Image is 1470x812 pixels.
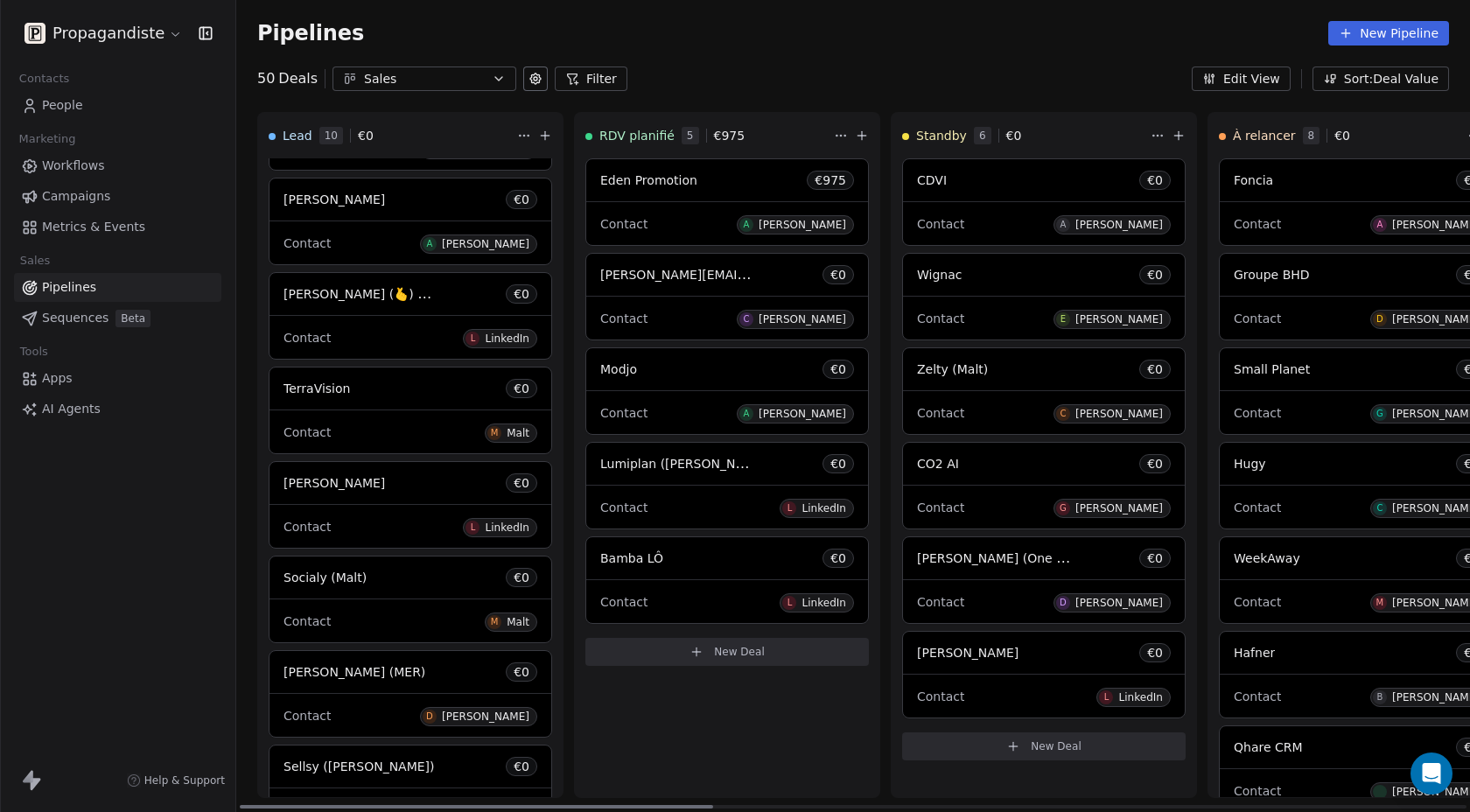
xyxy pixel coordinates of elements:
div: C [1376,501,1382,515]
span: Deals [278,68,318,89]
div: M [491,615,499,629]
span: Sequences [42,309,108,327]
span: Contact [283,425,331,439]
span: Bamba LÔ [600,551,663,565]
span: € 0 [1334,127,1350,144]
div: G [1376,407,1383,421]
span: Hugy [1234,457,1266,471]
span: Foncia [1234,173,1273,187]
span: Standby [916,127,967,144]
div: [PERSON_NAME]€0ContactA[PERSON_NAME] [269,178,552,265]
span: Contact [1234,689,1281,703]
span: WeekAway [1234,551,1300,565]
span: € 975 [714,127,745,144]
span: Contact [917,689,964,703]
div: [PERSON_NAME][EMAIL_ADDRESS][PERSON_NAME][DOMAIN_NAME]€0ContactC[PERSON_NAME] [585,253,869,340]
span: € 0 [1147,549,1163,567]
div: [PERSON_NAME] (One Pager)€0ContactD[PERSON_NAME] [902,536,1186,624]
div: [PERSON_NAME] (🫰) Massot€0ContactLLinkedIn [269,272,552,360]
span: € 0 [1147,171,1163,189]
span: Pipelines [42,278,96,297]
div: Sales [364,70,485,88]
div: LinkedIn [1118,691,1163,703]
span: Help & Support [144,773,225,787]
span: [PERSON_NAME] (🫰) Massot [283,285,460,302]
div: Malt [507,616,529,628]
span: Contact [600,406,647,420]
span: Qhare CRM [1234,740,1303,754]
span: € 0 [830,360,846,378]
span: Socialy (Malt) [283,570,367,584]
span: Sales [12,248,58,274]
span: Groupe BHD [1234,268,1310,282]
span: Contact [600,217,647,231]
img: logo.png [24,23,45,44]
span: Contact [1234,500,1281,514]
div: [PERSON_NAME] [1075,219,1163,231]
div: Socialy (Malt)€0ContactMMalt [269,556,552,643]
button: New Deal [585,638,869,666]
div: À relancer8€0 [1219,113,1464,158]
div: [PERSON_NAME] [1075,597,1163,609]
div: L [1104,690,1109,704]
span: Hafner [1234,646,1275,660]
div: C [1060,407,1066,421]
div: [PERSON_NAME] [442,710,529,723]
div: RDV planifié5€975 [585,113,830,158]
span: € 0 [830,266,846,283]
span: € 0 [1147,360,1163,378]
div: M [491,426,499,440]
div: Zelty (Malt)€0ContactC[PERSON_NAME] [902,347,1186,435]
div: [PERSON_NAME] (MER)€0ContactD[PERSON_NAME] [269,650,552,738]
span: € 0 [830,455,846,472]
div: Bamba LÔ€0ContactLLinkedIn [585,536,869,624]
span: Metrics & Events [42,218,145,236]
span: Contact [600,500,647,514]
div: D [426,710,433,724]
span: € 0 [1147,455,1163,472]
div: A [1060,218,1066,232]
span: € 0 [514,758,529,775]
span: Lead [283,127,312,144]
div: A [1376,218,1382,232]
div: [PERSON_NAME] [759,313,846,325]
div: Standby6€0 [902,113,1147,158]
span: Sellsy ([PERSON_NAME]) [283,759,435,773]
span: Contact [917,406,964,420]
div: LinkedIn [485,332,529,345]
div: Malt [507,427,529,439]
div: [PERSON_NAME] [759,408,846,420]
a: SequencesBeta [14,304,221,332]
div: C [743,312,749,326]
span: € 0 [1147,266,1163,283]
button: Sort: Deal Value [1312,66,1449,91]
span: Contact [1234,217,1281,231]
button: New Pipeline [1328,21,1449,45]
div: A [743,218,749,232]
span: Contact [917,500,964,514]
div: Open Intercom Messenger [1410,752,1452,794]
span: Tools [12,339,55,365]
a: Workflows [14,151,221,180]
span: People [42,96,83,115]
div: [PERSON_NAME] [1075,502,1163,514]
span: [PERSON_NAME] (MER) [283,665,425,679]
div: TerraVision€0ContactMMalt [269,367,552,454]
a: People [14,91,221,120]
div: Lead10€0 [269,113,514,158]
span: Contact [283,331,331,345]
div: B [1376,690,1382,704]
span: Zelty (Malt) [917,362,988,376]
span: RDV planifié [599,127,675,144]
span: Apps [42,369,73,388]
span: [PERSON_NAME] [283,476,385,490]
span: € 0 [514,380,529,397]
span: New Deal [714,645,765,659]
div: CO2 AI€0ContactG[PERSON_NAME] [902,442,1186,529]
div: Wignac€0ContactE[PERSON_NAME] [902,253,1186,340]
span: € 975 [815,171,846,189]
div: L [471,521,476,535]
span: AI Agents [42,400,101,418]
a: Pipelines [14,273,221,302]
span: Pipelines [257,21,364,45]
